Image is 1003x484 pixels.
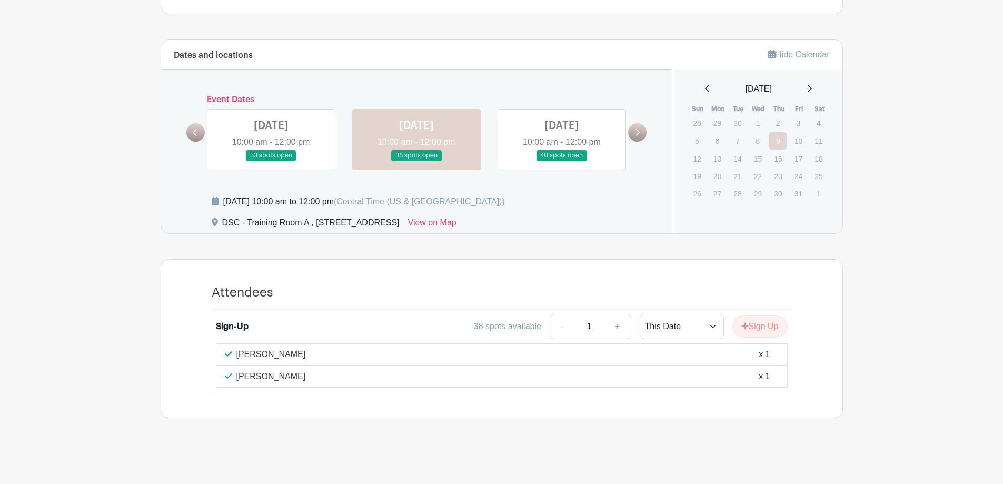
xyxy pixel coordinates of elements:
p: 29 [749,185,767,202]
p: 29 [709,115,726,131]
a: View on Map [408,216,456,233]
p: 31 [790,185,807,202]
p: 22 [749,168,767,184]
p: 12 [688,151,706,167]
p: 28 [688,115,706,131]
p: 26 [688,185,706,202]
th: Sat [809,104,830,114]
p: 20 [709,168,726,184]
th: Sun [688,104,708,114]
p: 17 [790,151,807,167]
div: DSC - Training Room A , [STREET_ADDRESS] [222,216,400,233]
h6: Event Dates [205,95,629,105]
p: 21 [729,168,746,184]
p: 27 [709,185,726,202]
p: 2 [769,115,787,131]
p: 18 [810,151,827,167]
p: 16 [769,151,787,167]
p: 4 [810,115,827,131]
p: 19 [688,168,706,184]
th: Tue [728,104,749,114]
p: 30 [769,185,787,202]
p: 1 [810,185,827,202]
span: [DATE] [746,83,772,95]
p: 8 [749,133,767,149]
button: Sign Up [732,315,788,338]
p: 13 [709,151,726,167]
a: Hide Calendar [768,50,829,59]
p: 10 [790,133,807,149]
div: x 1 [759,348,770,361]
span: (Central Time (US & [GEOGRAPHIC_DATA])) [334,197,505,206]
h6: Dates and locations [174,51,253,61]
p: 24 [790,168,807,184]
th: Fri [789,104,810,114]
p: [PERSON_NAME] [236,348,306,361]
p: 15 [749,151,767,167]
a: 9 [769,132,787,150]
p: 6 [709,133,726,149]
div: Sign-Up [216,320,249,333]
div: x 1 [759,370,770,383]
div: [DATE] 10:00 am to 12:00 pm [223,195,505,208]
h4: Attendees [212,285,273,300]
th: Mon [708,104,729,114]
p: 11 [810,133,827,149]
p: 5 [688,133,706,149]
p: 23 [769,168,787,184]
a: + [604,314,631,339]
p: 14 [729,151,746,167]
div: 38 spots available [474,320,541,333]
th: Wed [749,104,769,114]
p: 1 [749,115,767,131]
p: [PERSON_NAME] [236,370,306,383]
th: Thu [769,104,789,114]
p: 28 [729,185,746,202]
a: - [550,314,574,339]
p: 3 [790,115,807,131]
p: 7 [729,133,746,149]
p: 30 [729,115,746,131]
p: 25 [810,168,827,184]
